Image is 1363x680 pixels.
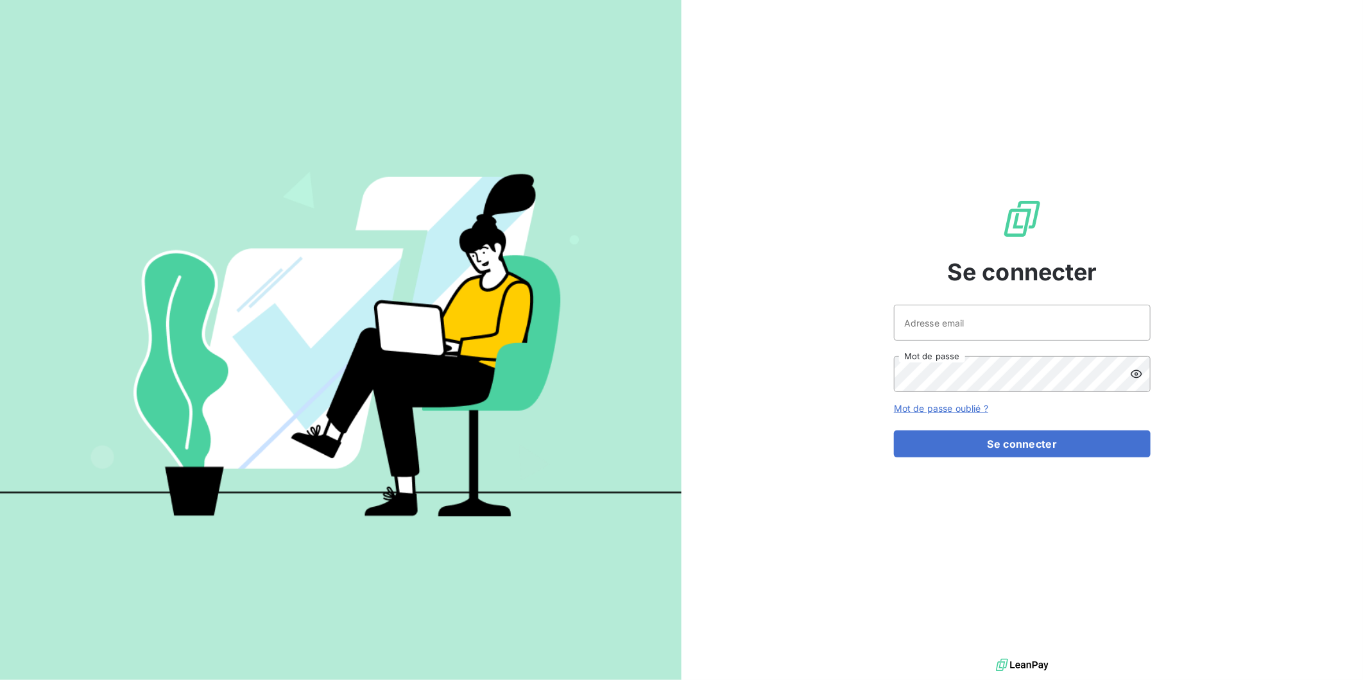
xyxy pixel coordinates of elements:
[894,403,988,414] a: Mot de passe oublié ?
[947,255,1097,289] span: Se connecter
[894,305,1151,341] input: placeholder
[1002,198,1043,239] img: Logo LeanPay
[894,430,1151,457] button: Se connecter
[996,656,1049,675] img: logo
